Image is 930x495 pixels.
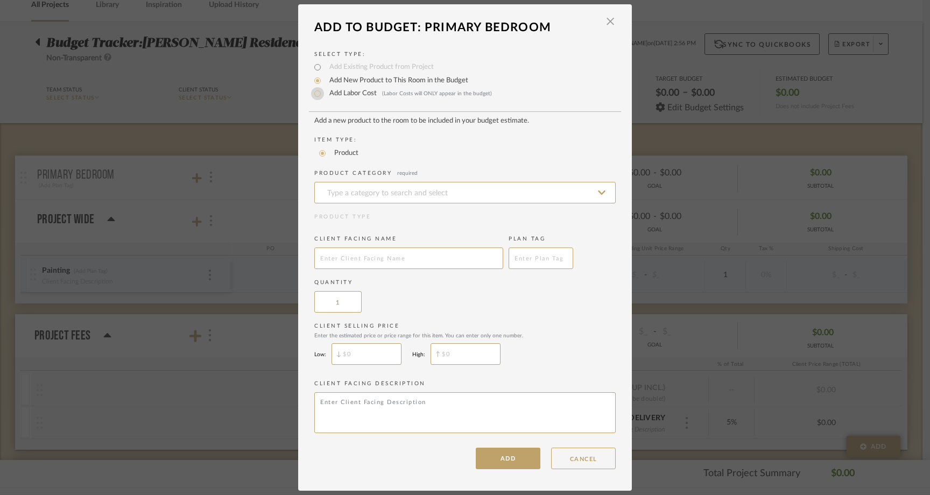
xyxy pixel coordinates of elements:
[314,333,616,339] div: Enter the estimated price or price range for this item. You can enter only one number.
[314,117,616,125] div: Add a new product to the room to be included in your budget estimate.
[314,380,616,388] label: Client Facing Description
[551,448,616,469] button: CANCEL
[324,75,468,86] label: Add New Product to This Room in the Budget
[314,182,616,203] input: Type a category to search and select
[314,279,616,287] label: Quantity
[332,343,401,365] input: $0
[509,247,573,269] input: Enter Plan Tag
[431,343,501,365] input: $0
[314,247,503,269] input: Enter Client Facing Name
[314,213,616,221] div: Product Type
[476,448,540,469] button: ADD
[314,235,503,243] label: Client Facing Name
[382,91,492,96] span: (Labor Costs will ONLY appear in the budget)
[314,16,600,39] div: Add To Budget: Primary Bedroom
[314,51,616,59] label: Select Type:
[314,351,326,358] label: Low:
[397,171,418,176] span: required
[509,235,573,243] label: Plan Tag
[329,148,358,159] label: Product
[314,169,616,178] label: Product Category
[314,136,616,144] label: Item Type:
[324,88,492,99] label: Add Labor Cost
[314,322,616,339] label: Client Selling Price
[412,351,425,358] label: High:
[600,16,621,27] button: Close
